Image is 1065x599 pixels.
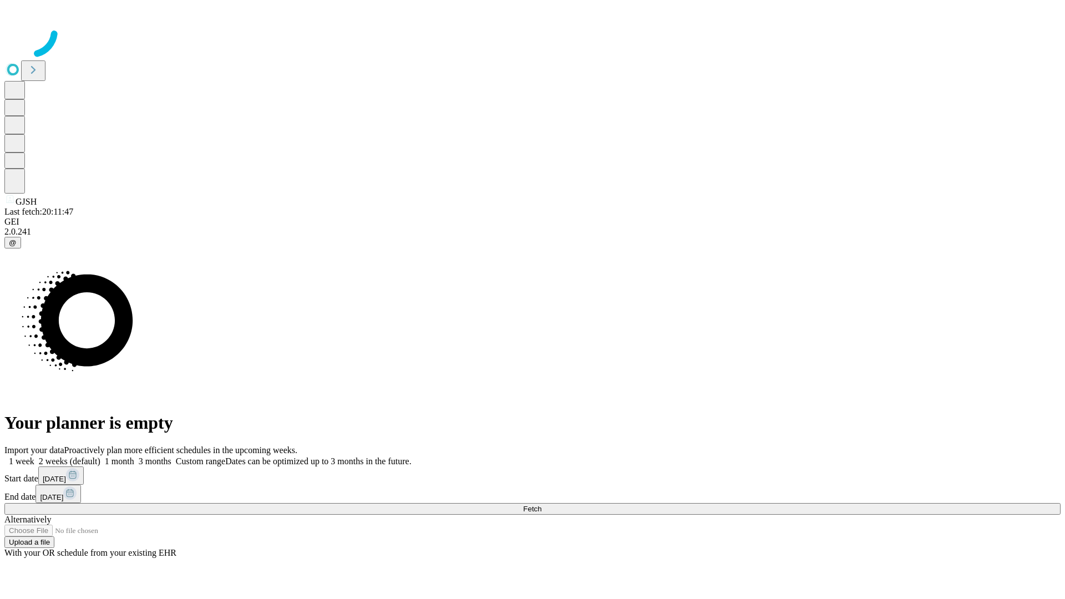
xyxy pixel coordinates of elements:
[40,493,63,501] span: [DATE]
[4,217,1061,227] div: GEI
[4,536,54,548] button: Upload a file
[4,503,1061,515] button: Fetch
[4,207,73,216] span: Last fetch: 20:11:47
[105,456,134,466] span: 1 month
[64,445,297,455] span: Proactively plan more efficient schedules in the upcoming weeks.
[4,485,1061,503] div: End date
[43,475,66,483] span: [DATE]
[4,445,64,455] span: Import your data
[176,456,225,466] span: Custom range
[4,466,1061,485] div: Start date
[225,456,411,466] span: Dates can be optimized up to 3 months in the future.
[523,505,541,513] span: Fetch
[39,456,100,466] span: 2 weeks (default)
[9,456,34,466] span: 1 week
[4,227,1061,237] div: 2.0.241
[4,548,176,557] span: With your OR schedule from your existing EHR
[16,197,37,206] span: GJSH
[38,466,84,485] button: [DATE]
[4,515,51,524] span: Alternatively
[9,238,17,247] span: @
[35,485,81,503] button: [DATE]
[139,456,171,466] span: 3 months
[4,413,1061,433] h1: Your planner is empty
[4,237,21,248] button: @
